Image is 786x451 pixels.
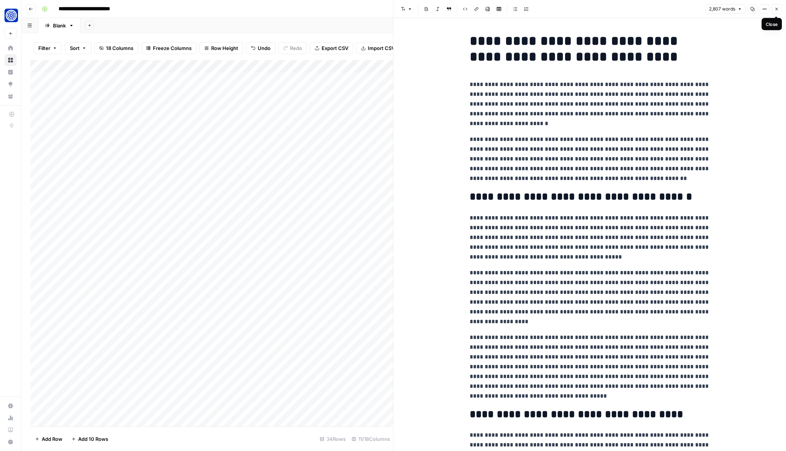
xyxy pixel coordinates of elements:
[709,6,735,12] span: 2,807 words
[153,44,192,52] span: Freeze Columns
[246,42,275,54] button: Undo
[5,412,17,424] a: Usage
[766,21,778,27] div: Close
[5,9,18,22] img: Fundwell Logo
[65,42,91,54] button: Sort
[78,435,108,443] span: Add 10 Rows
[67,433,113,445] button: Add 10 Rows
[5,78,17,90] a: Opportunities
[5,436,17,448] button: Help + Support
[42,435,62,443] span: Add Row
[94,42,138,54] button: 18 Columns
[5,90,17,102] a: Your Data
[5,42,17,54] a: Home
[33,42,62,54] button: Filter
[368,44,395,52] span: Import CSV
[30,433,67,445] button: Add Row
[5,400,17,412] a: Settings
[5,66,17,78] a: Insights
[141,42,196,54] button: Freeze Columns
[706,4,745,14] button: 2,807 words
[5,54,17,66] a: Browse
[38,18,80,33] a: Blank
[5,6,17,25] button: Workspace: Fundwell
[290,44,302,52] span: Redo
[211,44,238,52] span: Row Height
[70,44,80,52] span: Sort
[317,433,349,445] div: 34 Rows
[38,44,50,52] span: Filter
[106,44,133,52] span: 18 Columns
[200,42,243,54] button: Row Height
[5,424,17,436] a: Learning Hub
[349,433,393,445] div: 11/18 Columns
[322,44,348,52] span: Export CSV
[310,42,353,54] button: Export CSV
[278,42,307,54] button: Redo
[53,22,66,29] div: Blank
[356,42,400,54] button: Import CSV
[258,44,271,52] span: Undo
